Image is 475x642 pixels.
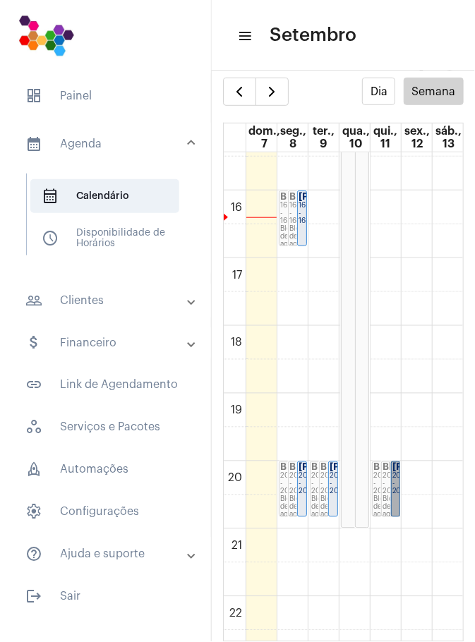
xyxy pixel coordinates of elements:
[277,123,309,152] a: 8 de setembro de 2025
[42,188,59,205] span: sidenav icon
[299,473,305,496] div: 20:00 - 20:50
[371,123,401,152] a: 11 de setembro de 2025
[280,225,296,248] div: Bloqueio de agenda
[246,123,284,152] a: 7 de setembro de 2025
[383,473,399,496] div: 20:00 - 20:50
[8,166,211,275] div: sidenav iconAgenda
[25,377,42,394] mat-icon: sidenav icon
[229,201,246,214] div: 16
[11,7,81,63] img: 7bf4c2a9-cb5a-6366-d80e-59e5d4b2024a.png
[25,546,188,563] mat-panel-title: Ajuda e suporte
[320,473,337,496] div: 20:00 - 20:50
[14,79,197,113] span: Painel
[339,123,373,152] a: 10 de setembro de 2025
[373,463,414,472] strong: Bloqueio
[311,496,327,519] div: Bloqueio de agenda
[289,463,330,472] strong: Bloqueio
[8,284,211,317] mat-expansion-panel-header: sidenav iconClientes
[373,496,390,519] div: Bloqueio de agenda
[25,588,42,605] mat-icon: sidenav icon
[25,504,42,521] span: sidenav icon
[14,453,197,487] span: Automações
[229,404,246,417] div: 19
[237,28,251,44] mat-icon: sidenav icon
[25,292,188,309] mat-panel-title: Clientes
[25,334,42,351] mat-icon: sidenav icon
[230,269,246,281] div: 17
[280,463,321,472] strong: Bloqueio
[226,472,246,485] div: 20
[289,225,306,248] div: Bloqueio de agenda
[308,123,339,152] a: 9 de setembro de 2025
[280,473,296,496] div: 20:00 - 20:50
[289,202,306,225] div: 16:00 - 16:50
[299,202,305,225] div: 16:00 - 16:50
[402,123,433,152] a: 12 de setembro de 2025
[25,135,42,152] mat-icon: sidenav icon
[330,463,417,472] strong: [PERSON_NAME]...
[227,607,246,620] div: 22
[8,326,211,360] mat-expansion-panel-header: sidenav iconFinanceiro
[383,463,423,472] strong: Bloqueio
[14,495,197,529] span: Configurações
[25,135,188,152] mat-panel-title: Agenda
[14,580,197,614] span: Sair
[289,496,306,519] div: Bloqueio de agenda
[42,230,59,247] span: sidenav icon
[25,334,188,351] mat-panel-title: Financeiro
[14,411,197,444] span: Serviços e Pacotes
[14,368,197,402] span: Link de Agendamento
[383,496,399,519] div: Bloqueio de agenda
[311,473,327,496] div: 20:00 - 20:50
[289,192,330,201] strong: Bloqueio
[25,546,42,563] mat-icon: sidenav icon
[373,473,390,496] div: 20:00 - 20:50
[280,192,321,201] strong: Bloqueio
[223,78,256,106] button: Semana Anterior
[280,496,296,519] div: Bloqueio de agenda
[404,78,464,105] button: Semana
[255,78,289,106] button: Próximo Semana
[299,192,378,201] strong: [PERSON_NAME]
[320,496,337,519] div: Bloqueio de agenda
[30,222,179,255] span: Disponibilidade de Horários
[280,202,296,225] div: 16:00 - 16:50
[25,461,42,478] span: sidenav icon
[30,179,179,213] span: Calendário
[8,121,211,166] mat-expansion-panel-header: sidenav iconAgenda
[25,292,42,309] mat-icon: sidenav icon
[299,463,378,472] strong: [PERSON_NAME]
[229,337,246,349] div: 18
[330,473,336,496] div: 20:00 - 20:50
[433,123,464,152] a: 13 de setembro de 2025
[25,419,42,436] span: sidenav icon
[229,540,246,552] div: 21
[320,463,361,472] strong: Bloqueio
[270,24,356,47] span: Setembro
[311,463,352,472] strong: Bloqueio
[362,78,395,105] button: Dia
[8,538,211,571] mat-expansion-panel-header: sidenav iconAjuda e suporte
[289,473,306,496] div: 20:00 - 20:50
[25,87,42,104] span: sidenav icon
